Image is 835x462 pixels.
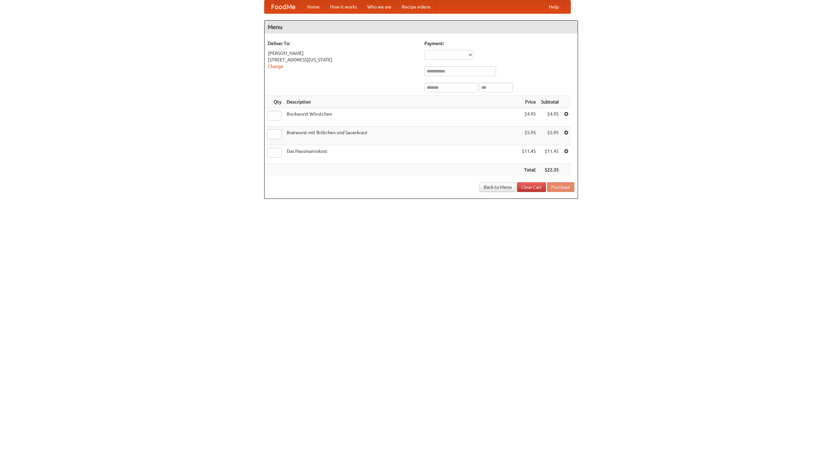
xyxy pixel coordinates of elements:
[265,96,284,108] th: Qty
[325,0,362,13] a: How it works
[539,96,561,108] th: Subtotal
[519,108,539,127] td: $4.95
[284,145,519,164] td: Das Hausmannskost
[284,127,519,145] td: Bratwurst mit Brötchen und Sauerkraut
[268,50,418,56] div: [PERSON_NAME]
[362,0,397,13] a: Who we are
[397,0,436,13] a: Recipe videos
[265,0,302,13] a: FoodMe
[519,127,539,145] td: $5.95
[517,182,546,192] a: Clear Cart
[284,108,519,127] td: Bockwurst Würstchen
[265,21,578,34] h4: Menu
[544,0,564,13] a: Help
[539,145,561,164] td: $11.45
[424,40,574,47] h5: Payment:
[519,96,539,108] th: Price
[539,127,561,145] td: $5.95
[302,0,325,13] a: Home
[268,64,283,69] a: Change
[519,164,539,176] th: Total:
[539,108,561,127] td: $4.95
[547,182,574,192] button: Purchase
[479,182,516,192] a: Back to Menu
[268,40,418,47] h5: Deliver To:
[519,145,539,164] td: $11.45
[539,164,561,176] th: $22.35
[284,96,519,108] th: Description
[268,56,418,63] div: [STREET_ADDRESS][US_STATE]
